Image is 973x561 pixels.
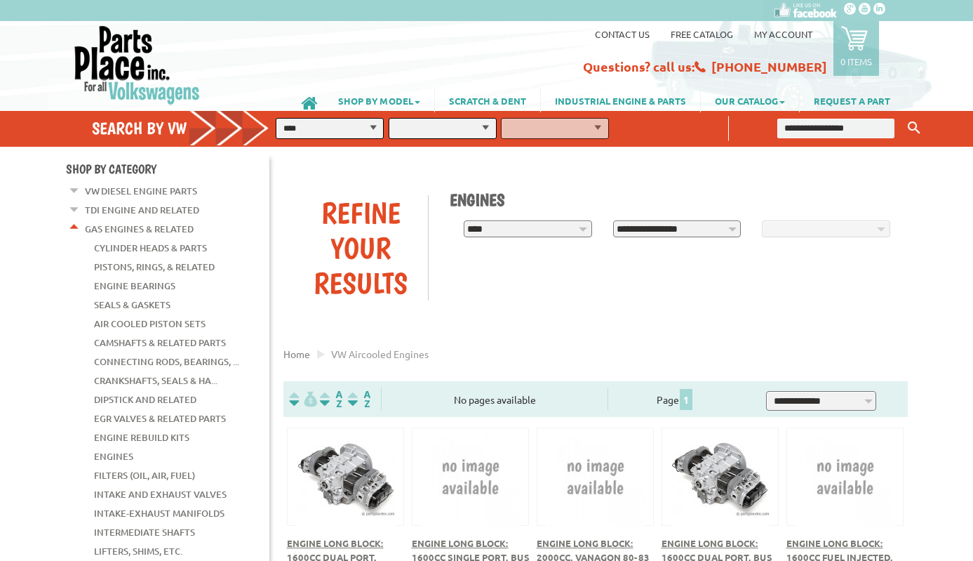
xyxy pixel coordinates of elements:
[345,391,373,407] img: Sort by Sales Rank
[754,28,812,40] a: My Account
[904,117,925,140] button: Keyword Search
[671,28,733,40] a: Free Catalog
[94,352,239,371] a: Connecting Rods, Bearings, ...
[541,88,700,112] a: INDUSTRIAL ENGINE & PARTS
[94,447,133,466] a: Engines
[66,161,269,176] h4: Shop By Category
[289,391,317,407] img: filterpricelow.svg
[94,315,206,333] a: Air Cooled Piston Sets
[94,542,182,560] a: Lifters, Shims, Etc.
[85,182,197,200] a: VW Diesel Engine Parts
[595,28,650,40] a: Contact us
[701,88,799,112] a: OUR CATALOG
[450,190,897,210] h1: Engines
[85,220,194,238] a: Gas Engines & Related
[680,389,692,410] span: 1
[800,88,904,112] a: REQUEST A PART
[608,388,742,411] div: Page
[94,390,196,409] a: Dipstick and Related
[382,392,608,407] div: No pages available
[324,88,434,112] a: SHOP BY MODEL
[94,504,224,522] a: Intake-Exhaust Manifolds
[435,88,540,112] a: SCRATCH & DENT
[94,277,175,295] a: Engine Bearings
[73,25,201,105] img: Parts Place Inc!
[94,523,195,541] a: Intermediate Shafts
[94,258,215,276] a: Pistons, Rings, & Related
[85,201,199,219] a: TDI Engine and Related
[94,466,195,484] a: Filters (Oil, Air, Fuel)
[331,348,429,360] span: VW aircooled engines
[94,239,207,257] a: Cylinder Heads & Parts
[94,334,226,352] a: Camshafts & Related Parts
[94,371,217,390] a: Crankshafts, Seals & Ha...
[94,296,170,314] a: Seals & Gaskets
[833,21,879,76] a: 0 items
[94,485,227,503] a: Intake and Exhaust Valves
[840,55,872,67] p: 0 items
[94,409,226,428] a: EGR Valves & Related Parts
[92,118,284,138] h4: Search by VW
[317,391,345,407] img: Sort by Headline
[283,348,310,360] a: Home
[94,428,189,447] a: Engine Rebuild Kits
[294,195,429,301] div: Refine Your Results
